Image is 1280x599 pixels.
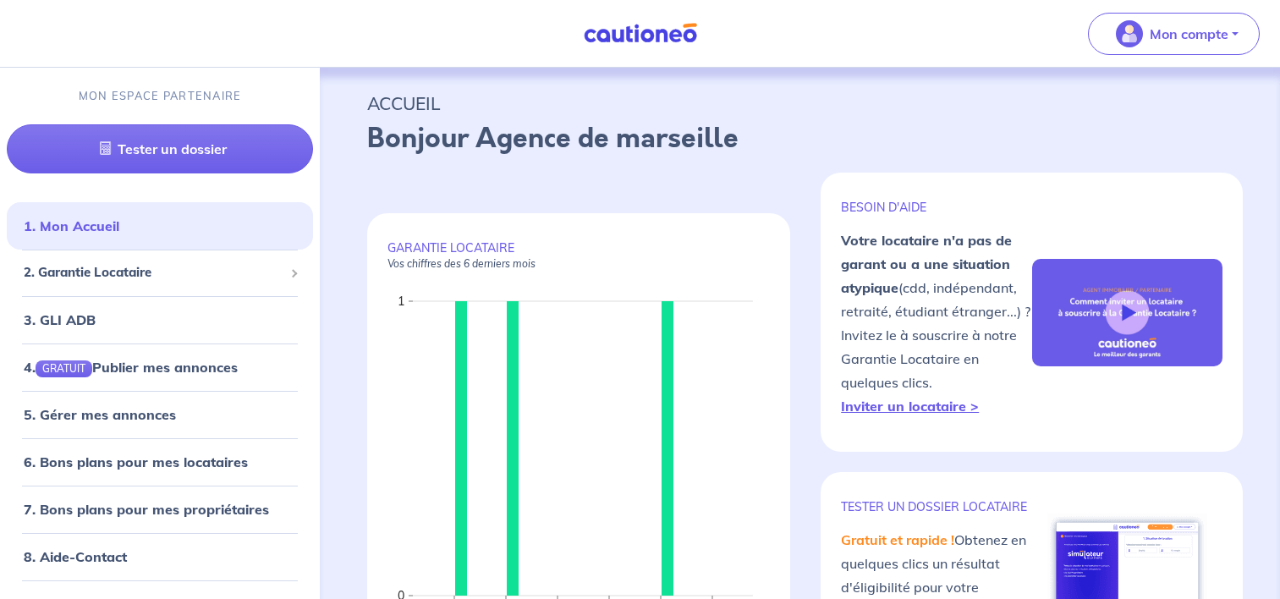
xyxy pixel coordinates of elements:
[24,311,96,328] a: 3. GLI ADB
[7,350,313,384] div: 4.GRATUITPublier mes annonces
[7,445,313,479] div: 6. Bons plans pour mes locataires
[24,548,127,565] a: 8. Aide-Contact
[1150,24,1228,44] p: Mon compte
[387,257,536,270] em: Vos chiffres des 6 derniers mois
[7,209,313,243] div: 1. Mon Accueil
[24,217,119,234] a: 1. Mon Accueil
[841,200,1031,215] p: BESOIN D'AIDE
[398,294,404,309] text: 1
[24,453,248,470] a: 6. Bons plans pour mes locataires
[24,501,269,518] a: 7. Bons plans pour mes propriétaires
[1032,259,1222,366] img: video-gli-new-none.jpg
[7,256,313,289] div: 2. Garantie Locataire
[1088,13,1260,55] button: illu_account_valid_menu.svgMon compte
[841,228,1031,418] p: (cdd, indépendant, retraité, étudiant étranger...) ? Invitez le à souscrire à notre Garantie Loca...
[79,88,242,104] p: MON ESPACE PARTENAIRE
[841,531,954,548] em: Gratuit et rapide !
[7,303,313,337] div: 3. GLI ADB
[24,406,176,423] a: 5. Gérer mes annonces
[367,118,1233,159] p: Bonjour Agence de marseille
[841,398,979,415] a: Inviter un locataire >
[367,88,1233,118] p: ACCUEIL
[24,263,283,283] span: 2. Garantie Locataire
[7,492,313,526] div: 7. Bons plans pour mes propriétaires
[841,232,1012,296] strong: Votre locataire n'a pas de garant ou a une situation atypique
[577,23,704,44] img: Cautioneo
[1116,20,1143,47] img: illu_account_valid_menu.svg
[387,240,770,271] p: GARANTIE LOCATAIRE
[7,398,313,431] div: 5. Gérer mes annonces
[841,499,1031,514] p: TESTER un dossier locataire
[7,540,313,574] div: 8. Aide-Contact
[7,124,313,173] a: Tester un dossier
[24,359,238,376] a: 4.GRATUITPublier mes annonces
